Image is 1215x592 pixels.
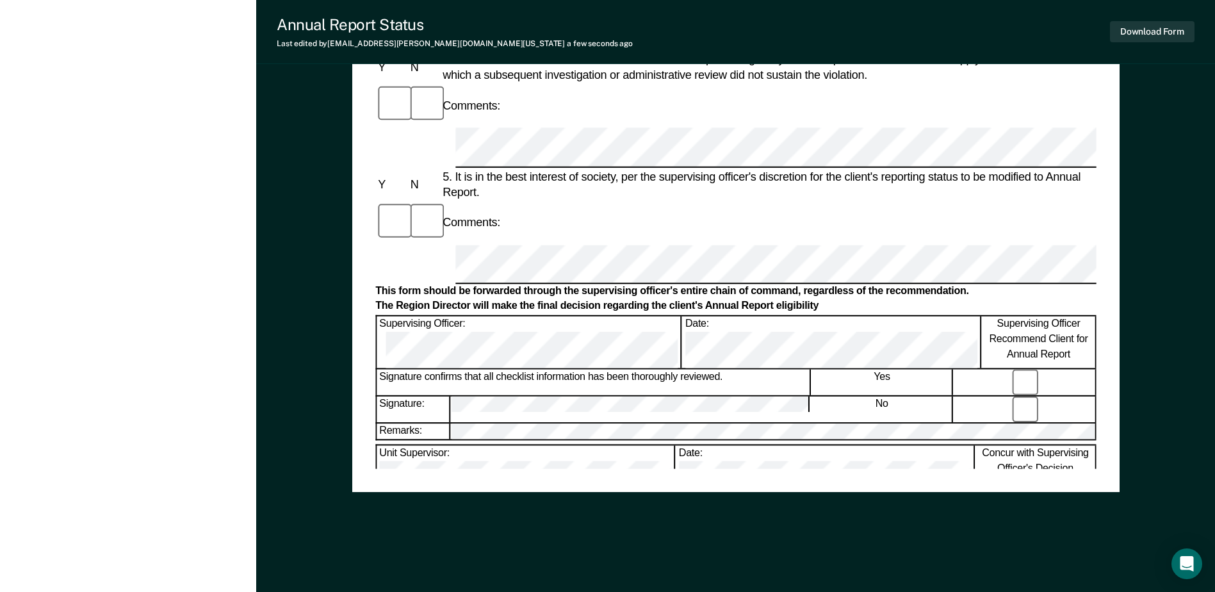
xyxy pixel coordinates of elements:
[1171,548,1202,579] div: Open Intercom Messenger
[377,397,450,423] div: Signature:
[683,316,981,368] div: Date:
[375,285,1096,299] div: This form should be forwarded through the supervising officer's entire chain of command, regardle...
[377,446,674,498] div: Unit Supervisor:
[1110,21,1195,42] button: Download Form
[982,316,1096,368] div: Supervising Officer Recommend Client for Annual Report
[407,60,439,75] div: N
[567,39,633,48] span: a few seconds ago
[440,52,1097,83] div: 4. The client has not had a warrant issued with in the preceding two years of supervision. This d...
[375,300,1096,313] div: The Region Director will make the final decision regarding the client's Annual Report eligibility
[440,98,503,113] div: Comments:
[975,446,1096,498] div: Concur with Supervising Officer's Decision
[375,176,407,192] div: Y
[377,316,681,368] div: Supervising Officer:
[676,446,974,498] div: Date:
[811,397,953,423] div: No
[440,215,503,230] div: Comments:
[375,60,407,75] div: Y
[407,176,439,192] div: N
[440,169,1097,199] div: 5. It is in the best interest of society, per the supervising officer's discretion for the client...
[277,15,633,34] div: Annual Report Status
[377,424,450,440] div: Remarks:
[811,369,953,395] div: Yes
[377,369,810,395] div: Signature confirms that all checklist information has been thoroughly reviewed.
[277,39,633,48] div: Last edited by [EMAIL_ADDRESS][PERSON_NAME][DOMAIN_NAME][US_STATE]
